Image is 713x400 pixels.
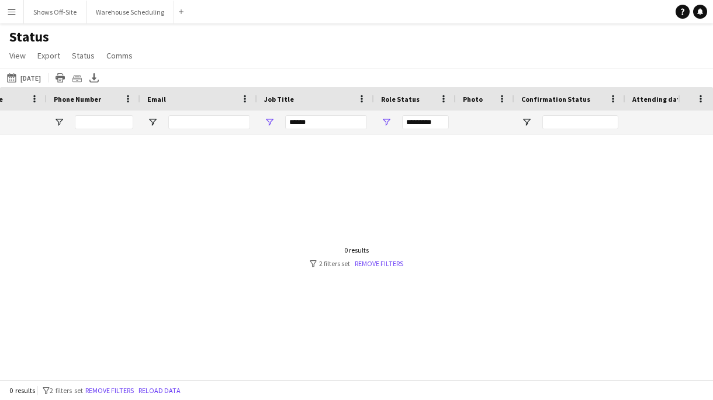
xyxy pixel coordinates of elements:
app-action-btn: Print [53,71,67,85]
button: Warehouse Scheduling [86,1,174,23]
button: Shows Off-Site [24,1,86,23]
span: Comms [106,50,133,61]
a: Comms [102,48,137,63]
input: Job Title Filter Input [285,115,367,129]
div: 0 results [310,246,403,254]
span: Export [37,50,60,61]
input: Confirmation Status Filter Input [542,115,618,129]
button: Open Filter Menu [147,117,158,127]
button: Remove filters [83,384,136,397]
app-action-btn: Export XLSX [87,71,101,85]
button: Reload data [136,384,183,397]
span: Job Title [264,95,294,104]
span: Email [147,95,166,104]
span: Photo [463,95,483,104]
button: Open Filter Menu [381,117,392,127]
a: View [5,48,30,63]
input: Phone Number Filter Input [75,115,133,129]
span: View [9,50,26,61]
button: Open Filter Menu [521,117,532,127]
a: Status [67,48,99,63]
span: Attending date/time [632,95,702,104]
span: Status [72,50,95,61]
a: Export [33,48,65,63]
input: Role Status Filter Input [402,115,449,129]
app-action-btn: Crew files as ZIP [70,71,84,85]
input: Email Filter Input [168,115,250,129]
div: 2 filters set [310,259,403,268]
span: Confirmation Status [521,95,590,104]
span: Role Status [381,95,420,104]
button: Open Filter Menu [264,117,275,127]
span: 2 filters set [50,386,83,395]
button: Open Filter Menu [54,117,64,127]
span: Phone Number [54,95,101,104]
a: Remove filters [355,259,403,268]
button: [DATE] [5,71,43,85]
